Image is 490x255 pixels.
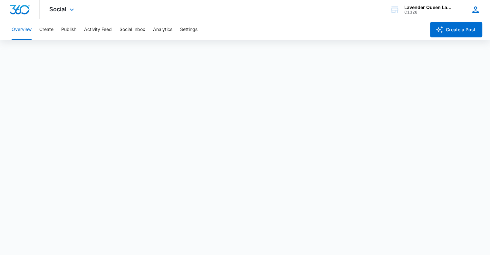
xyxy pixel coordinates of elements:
button: Analytics [153,19,172,40]
button: Overview [12,19,32,40]
button: Settings [180,19,197,40]
div: account id [404,10,451,15]
button: Create [39,19,53,40]
button: Activity Feed [84,19,112,40]
div: account name [404,5,451,10]
span: Social [49,6,66,13]
button: Publish [61,19,76,40]
button: Create a Post [430,22,482,37]
button: Social Inbox [120,19,145,40]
